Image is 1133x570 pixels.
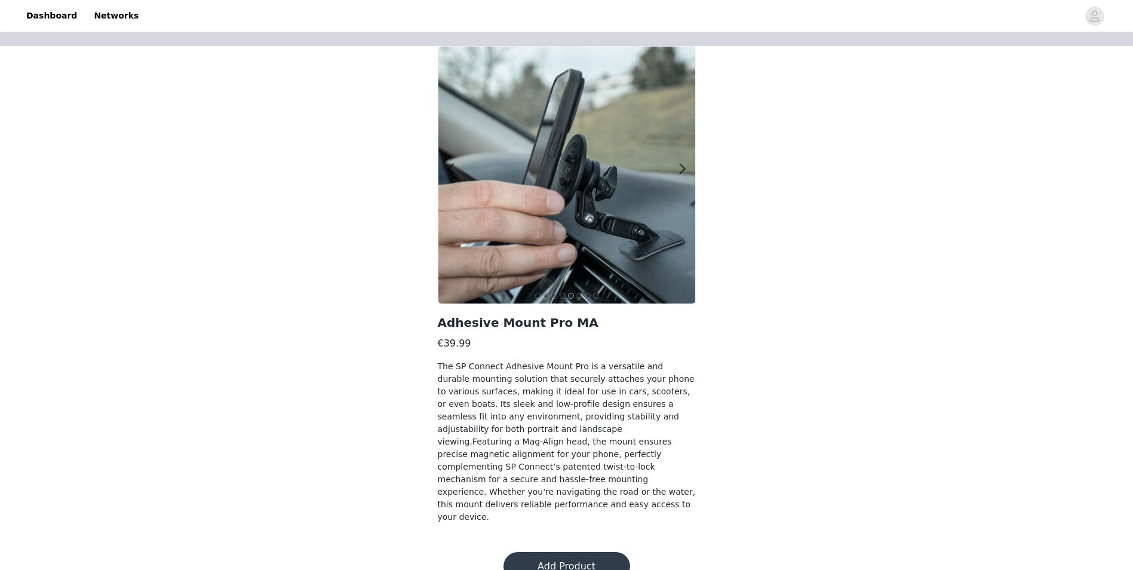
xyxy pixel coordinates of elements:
button: 1 [535,293,541,299]
button: 3 [551,293,557,299]
a: Networks [87,2,146,29]
h4: The SP Connect Adhesive Mount Pro is a versatile and durable mounting solution that securely atta... [438,360,696,523]
a: Dashboard [19,2,84,29]
button: 7 [585,293,591,299]
button: 4 [560,293,566,299]
button: 6 [576,293,582,299]
button: 5 [568,293,574,299]
div: avatar [1089,7,1100,26]
button: 2 [543,293,549,299]
h3: €39.99 [438,336,696,351]
button: 8 [593,293,599,299]
h2: Adhesive Mount Pro MA [438,314,696,332]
